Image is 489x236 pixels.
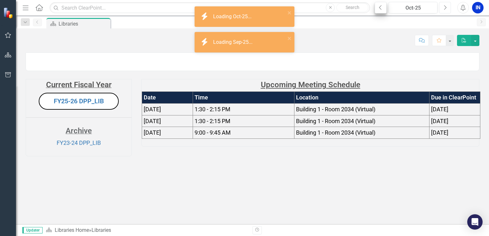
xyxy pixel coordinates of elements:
[431,129,448,136] span: [DATE]
[213,39,254,46] div: Loading Sep-25...
[55,227,89,233] a: Libraries Home
[472,2,484,13] button: IN
[346,5,359,10] span: Search
[195,94,208,101] strong: Time
[391,4,435,12] div: Oct-25
[287,9,292,16] button: close
[467,214,483,230] div: Open Intercom Messenger
[66,126,92,135] strong: Archive
[431,106,448,113] span: [DATE]
[431,94,476,101] strong: Due in ClearPoint
[3,7,14,19] img: ClearPoint Strategy
[195,129,231,136] span: 9:00 - 9:45 AM
[144,94,156,101] strong: Date
[46,80,112,89] strong: Current Fiscal Year
[92,227,111,233] div: Libraries
[213,13,253,20] div: Loading Oct-25...
[22,227,43,233] span: Updater
[296,118,375,124] span: Building 1 - Room 2034 (Virtual)
[296,129,375,136] span: Building 1 - Room 2034 (Virtual)
[431,118,448,124] span: [DATE]
[287,35,292,42] button: close
[261,80,360,89] strong: Upcoming Meeting Schedule
[144,129,161,136] span: [DATE]
[50,2,370,13] input: Search ClearPoint...
[195,118,230,124] span: 1:30 - 2:15 PM
[336,3,368,12] button: Search
[54,97,104,105] a: FY25-26 DPP_LIB
[144,106,161,113] span: [DATE]
[59,20,109,28] div: Libraries
[39,93,119,110] button: FY25-26 DPP_LIB
[144,118,161,124] span: [DATE]
[296,94,318,101] strong: Location
[195,106,230,113] span: 1:30 - 2:15 PM
[57,139,101,146] a: FY23-24 DPP_LIB
[389,2,437,13] button: Oct-25
[296,106,375,113] span: Building 1 - Room 2034 (Virtual)
[46,227,248,234] div: »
